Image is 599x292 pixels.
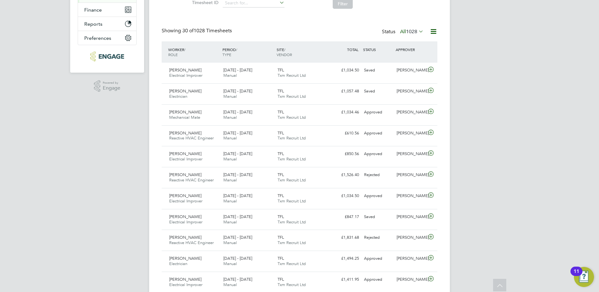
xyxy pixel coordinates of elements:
span: [DATE] - [DATE] [223,235,252,240]
span: [DATE] - [DATE] [223,193,252,198]
span: TFL [278,235,284,240]
span: Txm Recruit Ltd [278,282,306,287]
span: [DATE] - [DATE] [223,109,252,115]
span: Reports [84,21,102,27]
div: [PERSON_NAME] [394,253,427,264]
span: Txm Recruit Ltd [278,73,306,78]
div: Saved [362,212,394,222]
span: Manual [223,94,237,99]
span: TFL [278,88,284,94]
span: 30 of [182,28,194,34]
div: Saved [362,65,394,76]
span: Electrical Improver [169,73,202,78]
div: £1,034.46 [329,107,362,117]
div: Saved [362,86,394,96]
span: [DATE] - [DATE] [223,67,252,73]
div: Approved [362,149,394,159]
span: [PERSON_NAME] [169,214,201,219]
div: WORKER [167,44,221,60]
span: Electrician [169,94,187,99]
span: [PERSON_NAME] [169,109,201,115]
span: [PERSON_NAME] [169,172,201,177]
div: APPROVER [394,44,427,55]
span: Manual [223,261,237,266]
span: 1028 [406,29,417,35]
span: Txm Recruit Ltd [278,261,306,266]
span: Manual [223,115,237,120]
span: [DATE] - [DATE] [223,277,252,282]
div: £1,831.68 [329,232,362,243]
span: [PERSON_NAME] [169,277,201,282]
span: Reactive HVAC Engineer [169,177,214,183]
div: Approved [362,274,394,285]
span: Manual [223,240,237,245]
span: Manual [223,219,237,225]
span: Txm Recruit Ltd [278,177,306,183]
span: Powered by [103,80,120,86]
span: 1028 Timesheets [182,28,232,34]
span: Txm Recruit Ltd [278,240,306,245]
span: Manual [223,198,237,204]
span: Txm Recruit Ltd [278,135,306,141]
div: [PERSON_NAME] [394,128,427,138]
a: Powered byEngage [94,80,121,92]
div: £1,034.50 [329,191,362,201]
span: [DATE] - [DATE] [223,88,252,94]
div: £1,034.50 [329,65,362,76]
span: Txm Recruit Ltd [278,198,306,204]
span: VENDOR [277,52,292,57]
span: TYPE [222,52,231,57]
span: [DATE] - [DATE] [223,214,252,219]
span: Txm Recruit Ltd [278,115,306,120]
span: TFL [278,172,284,177]
div: SITE [275,44,329,60]
span: [DATE] - [DATE] [223,130,252,136]
button: Preferences [78,31,136,45]
span: / [284,47,285,52]
span: TFL [278,109,284,115]
div: [PERSON_NAME] [394,107,427,117]
span: TOTAL [347,47,358,52]
span: [PERSON_NAME] [169,256,201,261]
div: Approved [362,128,394,138]
div: [PERSON_NAME] [394,86,427,96]
div: Showing [162,28,233,34]
img: txmrecruit-logo-retina.png [90,51,124,61]
div: £1,057.48 [329,86,362,96]
span: Manual [223,282,237,287]
span: Electrical Improver [169,156,202,162]
div: Approved [362,107,394,117]
div: [PERSON_NAME] [394,191,427,201]
span: Electrician [169,261,187,266]
span: [PERSON_NAME] [169,130,201,136]
span: Finance [84,7,102,13]
div: Rejected [362,232,394,243]
span: [PERSON_NAME] [169,67,201,73]
span: Reactive HVAC Engineer [169,240,214,245]
div: £847.17 [329,212,362,222]
div: £1,411.95 [329,274,362,285]
span: TFL [278,193,284,198]
span: Manual [223,73,237,78]
span: Electrical Improver [169,282,202,287]
span: Manual [223,135,237,141]
div: [PERSON_NAME] [394,170,427,180]
label: All [400,29,424,35]
span: Txm Recruit Ltd [278,94,306,99]
span: / [236,47,237,52]
span: [DATE] - [DATE] [223,172,252,177]
span: ROLE [168,52,178,57]
div: Approved [362,191,394,201]
span: Reactive HVAC Engineer [169,135,214,141]
div: £610.56 [329,128,362,138]
button: Reports [78,17,136,31]
span: [PERSON_NAME] [169,88,201,94]
span: Preferences [84,35,111,41]
span: TFL [278,214,284,219]
div: PERIOD [221,44,275,60]
div: 11 [574,271,579,279]
span: [PERSON_NAME] [169,235,201,240]
span: Manual [223,156,237,162]
span: Electrical Improver [169,198,202,204]
div: [PERSON_NAME] [394,149,427,159]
